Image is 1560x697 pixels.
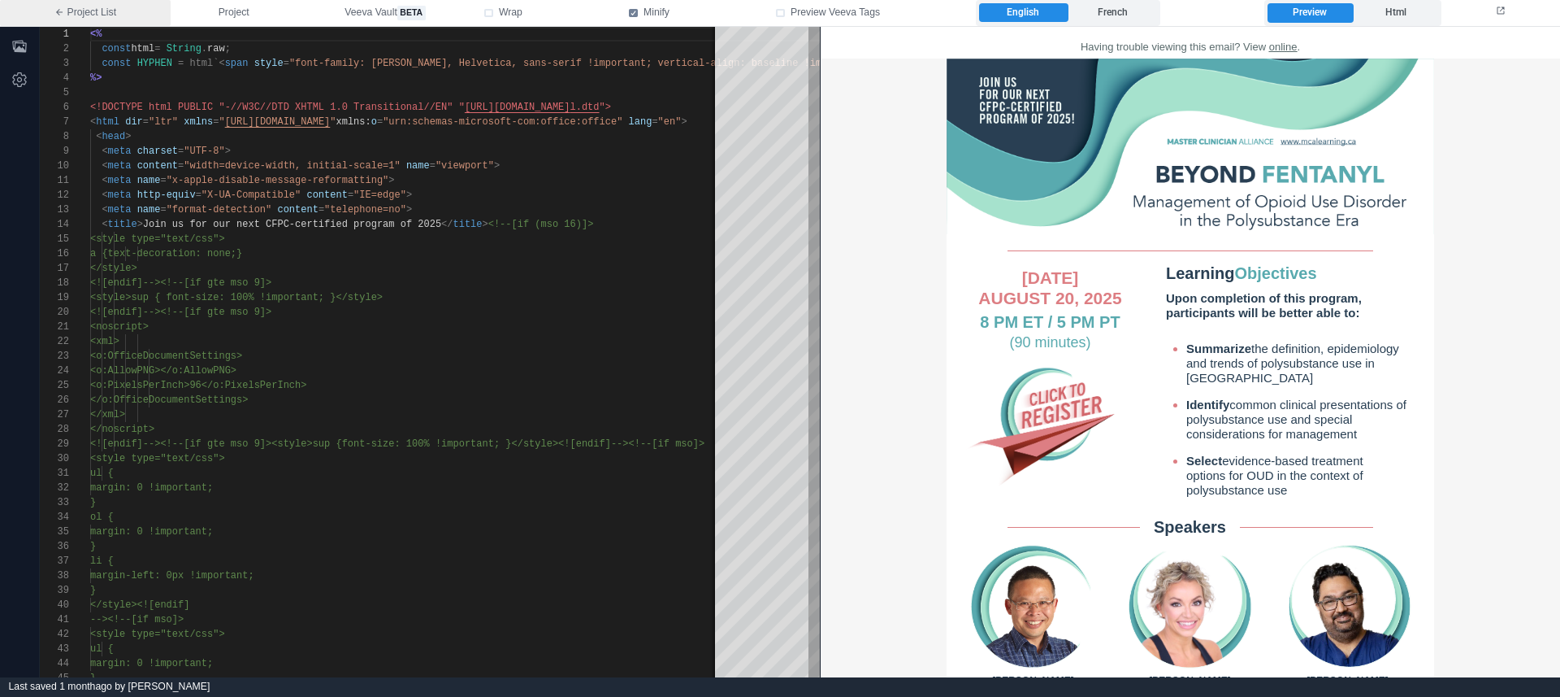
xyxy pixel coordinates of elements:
div: 37 [40,554,69,568]
span: margin: 0 !important; [90,482,213,494]
span: charset [137,146,178,157]
span: --><!--[if mso]> [90,614,184,625]
div: 43 [40,642,69,656]
span: ul { [90,643,114,655]
span: = [377,116,383,128]
div: 38 [40,568,69,583]
span: Project [219,6,249,20]
span: title [108,219,137,230]
span: name [406,160,430,172]
div: 34 [40,510,69,525]
span: " [330,116,336,128]
span: < [102,160,107,172]
span: "viewport" [435,160,494,172]
div: 19 [40,290,69,305]
label: Html [1353,3,1438,23]
span: <style type="text/css"> [90,629,225,640]
span: < [90,116,96,128]
div: 29 [40,437,69,451]
span: html [131,43,154,54]
span: beta [397,6,426,20]
div: 15 [40,232,69,246]
span: xmlns: [336,116,371,128]
div: 32 [40,481,69,495]
span: < [102,175,107,186]
span: = [154,43,160,54]
div: 39 [40,583,69,598]
div: 8 [40,129,69,144]
span: a {text-decoration: none;} [90,248,242,259]
span: style> [348,292,383,303]
span: "X-UA-Compatible" [201,189,301,201]
span: style [254,58,284,69]
span: = [178,160,184,172]
div: 12 [40,188,69,203]
div: 28 [40,422,69,437]
span: = [160,204,166,216]
div: 14 [40,217,69,232]
span: Preview Veeva Tags [791,6,880,20]
span: <o:PixelsPerInch>96</o:PixelsPerInch> [90,380,306,391]
span: = [178,146,184,157]
span: meta [108,189,132,201]
span: font-size: 100% !important; }</style><![endif]-->< [342,438,635,450]
span: </style><![endif] [90,599,189,611]
label: French [1068,3,1157,23]
span: html [96,116,119,128]
div: 40 [40,598,69,612]
div: 18 [40,276,69,290]
span: "font-family: [PERSON_NAME], Helvetica, sans-serif !import [289,58,629,69]
span: xmlns [184,116,213,128]
span: const [102,58,131,69]
span: margin-left: 0px !important; [90,570,254,582]
span: } [90,541,96,552]
span: > [225,146,231,157]
span: "telephone=no" [324,204,406,216]
span: ant; vertical-align: baseline !important;" [629,58,874,69]
span: content [306,189,347,201]
span: = [652,116,657,128]
span: li { [90,555,114,567]
label: Preview [1267,3,1353,23]
span: <![endif]--><!--[if gte mso 9]> [90,307,271,318]
span: = [318,204,324,216]
span: <% [90,28,102,40]
div: 30 [40,451,69,466]
div: 3 [40,56,69,71]
span: "UTF-8" [184,146,224,157]
span: meta [108,160,132,172]
span: = [348,189,353,201]
strong: [PERSON_NAME] [328,648,410,660]
div: 35 [40,525,69,539]
span: const [102,43,131,54]
span: "ltr" [149,116,178,128]
div: 42 [40,627,69,642]
span: 5 [435,219,441,230]
span: itional//EN" " [383,102,465,113]
span: html`< [189,58,224,69]
span: meta [108,146,132,157]
div: 26 [40,393,69,407]
span: Minify [643,6,669,20]
div: 45 [40,671,69,686]
span: span [225,58,249,69]
span: "width=device-width, initial-scale=1" [184,160,400,172]
div: 27 [40,407,69,422]
span: ul { [90,468,114,479]
span: = [284,58,289,69]
span: </ [441,219,453,230]
span: content [137,160,178,172]
div: 33 [40,495,69,510]
span: margin: 0 !important; [90,526,213,538]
